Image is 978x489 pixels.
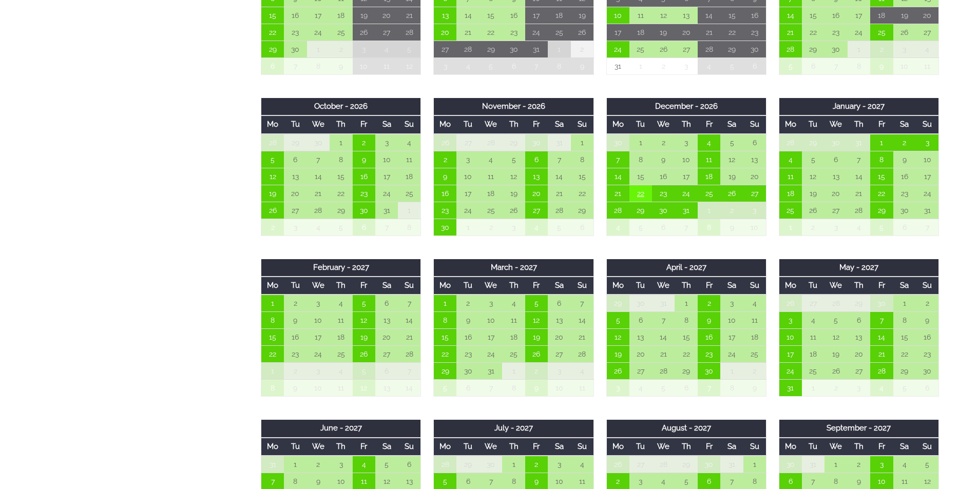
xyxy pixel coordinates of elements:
td: 17 [675,168,697,185]
td: 26 [571,24,593,41]
td: 28 [606,202,629,219]
td: 2 [434,151,456,168]
td: 20 [284,185,306,202]
td: 24 [675,185,697,202]
td: 17 [307,7,330,24]
td: 4 [307,219,330,236]
th: Tu [456,115,479,133]
td: 9 [893,151,916,168]
th: Tu [284,115,306,133]
th: Th [502,115,525,133]
td: 16 [824,7,847,24]
td: 29 [502,134,525,151]
th: Su [916,115,938,133]
td: 2 [480,219,502,236]
td: 30 [652,202,675,219]
td: 13 [284,168,306,185]
td: 31 [548,134,570,151]
td: 28 [548,202,570,219]
td: 23 [652,185,675,202]
td: 25 [698,185,720,202]
td: 27 [675,41,697,57]
td: 3 [916,134,938,151]
td: 13 [743,151,766,168]
td: 6 [743,57,766,74]
td: 1 [698,202,720,219]
td: 22 [330,185,352,202]
td: 20 [375,7,398,24]
th: Th [675,115,697,133]
th: We [824,115,847,133]
td: 31 [525,41,548,57]
td: 15 [802,7,824,24]
td: 22 [480,24,502,41]
td: 31 [916,202,938,219]
td: 5 [502,151,525,168]
td: 23 [824,24,847,41]
td: 12 [652,7,675,24]
td: 6 [743,134,766,151]
td: 21 [398,7,420,24]
td: 28 [398,24,420,41]
td: 30 [525,134,548,151]
td: 13 [675,7,697,24]
td: 20 [675,24,697,41]
td: 18 [330,7,352,24]
td: 16 [284,7,306,24]
td: 26 [353,24,375,41]
td: 8 [398,219,420,236]
td: 18 [548,7,570,24]
td: 4 [525,219,548,236]
td: 3 [675,57,697,74]
td: 3 [284,219,306,236]
th: Fr [698,115,720,133]
td: 10 [916,151,938,168]
td: 6 [824,151,847,168]
td: 3 [743,202,766,219]
td: 19 [571,7,593,24]
td: 29 [720,41,743,57]
td: 28 [307,202,330,219]
td: 29 [284,134,306,151]
td: 6 [284,151,306,168]
td: 9 [353,151,375,168]
td: 14 [779,7,801,24]
td: 16 [502,7,525,24]
td: 16 [652,168,675,185]
td: 25 [629,41,652,57]
td: 25 [548,24,570,41]
td: 26 [720,185,743,202]
td: 20 [743,168,766,185]
td: 13 [525,168,548,185]
td: 29 [802,134,824,151]
td: 7 [848,151,870,168]
td: 24 [456,202,479,219]
th: Su [743,115,766,133]
td: 8 [307,57,330,74]
td: 27 [375,24,398,41]
td: 8 [571,151,593,168]
td: 14 [848,168,870,185]
td: 23 [284,24,306,41]
td: 25 [480,202,502,219]
td: 15 [720,7,743,24]
td: 3 [675,134,697,151]
th: Th [848,115,870,133]
td: 5 [720,57,743,74]
td: 24 [606,41,629,57]
td: 10 [375,151,398,168]
td: 2 [571,41,593,57]
td: 15 [629,168,652,185]
td: 15 [480,7,502,24]
td: 15 [330,168,352,185]
td: 13 [434,7,456,24]
th: Sa [375,115,398,133]
td: 24 [375,185,398,202]
td: 27 [743,185,766,202]
td: 31 [848,134,870,151]
td: 3 [502,219,525,236]
th: Mo [606,115,629,133]
td: 17 [916,168,938,185]
td: 1 [548,41,570,57]
td: 2 [893,134,916,151]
